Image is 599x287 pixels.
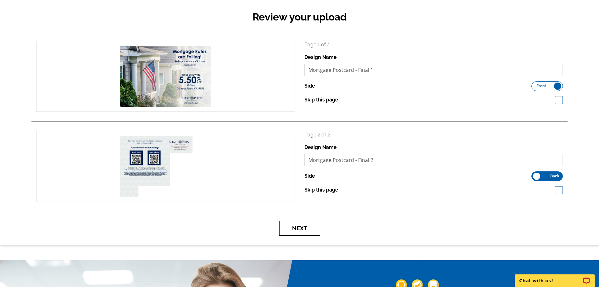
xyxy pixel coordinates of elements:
iframe: LiveChat chat widget [511,267,599,287]
button: Next [279,221,320,236]
label: Skip this page [304,96,338,104]
label: Skip this page [304,186,338,194]
h2: Review your upload [31,11,568,23]
p: Page 2 of 2 [304,131,563,139]
input: File Name [304,154,563,166]
label: Design Name [304,144,337,151]
label: Design Name [304,54,337,61]
label: Side [304,172,315,180]
span: Back [550,175,559,178]
label: Side [304,82,315,90]
input: File Name [304,64,563,76]
span: Front [536,84,546,88]
p: Page 1 of 2 [304,41,563,49]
